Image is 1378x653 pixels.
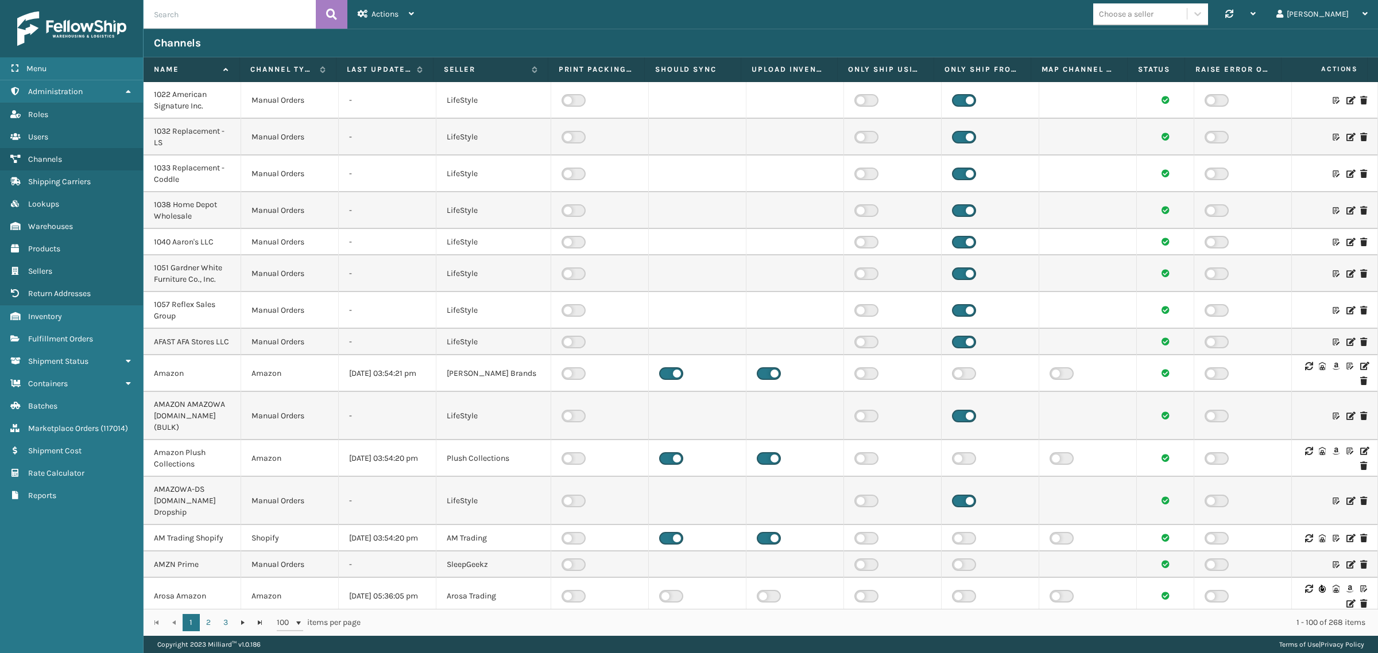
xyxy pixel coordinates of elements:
[241,440,339,477] td: Amazon
[436,292,551,329] td: LifeStyle
[339,551,436,578] td: -
[1321,640,1364,648] a: Privacy Policy
[1138,64,1174,75] label: Status
[154,336,230,348] div: AFAST AFA Stores LLC
[28,423,99,433] span: Marketplace Orders
[1360,338,1367,346] i: Delete
[436,119,551,156] td: LifeStyle
[1333,270,1340,278] i: Customize Label
[436,578,551,615] td: Arosa Trading
[154,532,230,544] div: AM Trading Shopify
[1346,207,1353,215] i: Edit
[28,334,93,344] span: Fulfillment Orders
[1360,170,1367,178] i: Delete
[339,255,436,292] td: -
[436,255,551,292] td: LifeStyle
[339,229,436,255] td: -
[1162,133,1170,141] i: Channel sync succeeded.
[154,236,230,248] div: 1040 Aaron's LLC
[1360,362,1367,370] i: Edit
[28,468,84,478] span: Rate Calculator
[436,551,551,578] td: SleepGeekz
[238,618,247,627] span: Go to the next page
[200,614,217,631] a: 2
[1346,338,1353,346] i: Edit
[241,156,339,192] td: Manual Orders
[1333,561,1340,569] i: Customize Label
[1360,585,1367,593] i: Customize Label
[277,617,294,628] span: 100
[1333,170,1340,178] i: Customize Label
[436,229,551,255] td: LifeStyle
[1360,306,1367,314] i: Delete
[1333,207,1340,215] i: Customize Label
[1333,362,1340,370] i: Amazon Templates
[1346,96,1353,104] i: Edit
[339,192,436,229] td: -
[28,177,91,186] span: Shipping Carriers
[154,126,230,149] div: 1032 Replacement - LS
[1333,306,1340,314] i: Customize Label
[1279,636,1364,653] div: |
[1162,96,1170,104] i: Channel sync succeeded.
[436,525,551,551] td: AM Trading
[154,89,230,112] div: 1022 American Signature Inc.
[1333,133,1340,141] i: Customize Label
[1360,600,1367,608] i: Delete
[154,484,230,518] div: AMAZOWA-DS [DOMAIN_NAME] Dropship
[234,614,251,631] a: Go to the next page
[1042,64,1117,75] label: Map Channel Service
[1285,60,1365,79] span: Actions
[339,578,436,615] td: [DATE] 05:36:05 pm
[1319,362,1326,370] i: Warehouse Codes
[1360,561,1367,569] i: Delete
[1305,447,1312,455] i: Sync
[377,617,1365,628] div: 1 - 100 of 268 items
[1346,362,1353,370] i: Customize Label
[28,221,73,231] span: Warehouses
[436,329,551,355] td: LifeStyle
[848,64,923,75] label: Only Ship using Required Carrier Service
[436,477,551,525] td: LifeStyle
[1333,412,1340,420] i: Customize Label
[28,244,60,254] span: Products
[1162,238,1170,246] i: Channel sync succeeded.
[241,525,339,551] td: Shopify
[1319,447,1326,455] i: Warehouse Codes
[1305,585,1312,593] i: Sync
[1162,496,1170,504] i: Channel sync succeeded.
[154,447,230,470] div: Amazon Plush Collections
[28,289,91,298] span: Return Addresses
[26,64,47,73] span: Menu
[655,64,730,75] label: Should Sync
[28,446,82,456] span: Shipment Cost
[1360,238,1367,246] i: Delete
[1346,447,1353,455] i: Customize Label
[17,11,126,46] img: logo
[241,119,339,156] td: Manual Orders
[251,614,269,631] a: Go to the last page
[28,266,52,276] span: Sellers
[1162,560,1170,568] i: Channel sync succeeded.
[1279,640,1319,648] a: Terms of Use
[1162,269,1170,277] i: Channel sync succeeded.
[1195,64,1271,75] label: Raise Error On Related FO
[1360,133,1367,141] i: Delete
[154,399,230,433] div: AMAZON AMAZOWA [DOMAIN_NAME] (BULK)
[241,551,339,578] td: Manual Orders
[1162,592,1170,600] i: Channel sync succeeded.
[436,82,551,119] td: LifeStyle
[154,590,230,602] div: Arosa Amazon
[250,64,314,75] label: Channel Type
[1162,411,1170,419] i: Channel sync succeeded.
[154,368,230,379] div: Amazon
[1099,8,1154,20] div: Choose a seller
[256,618,265,627] span: Go to the last page
[436,392,551,440] td: LifeStyle
[241,329,339,355] td: Manual Orders
[28,132,48,142] span: Users
[154,64,218,75] label: Name
[217,614,234,631] a: 3
[28,312,62,321] span: Inventory
[154,36,200,50] h3: Channels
